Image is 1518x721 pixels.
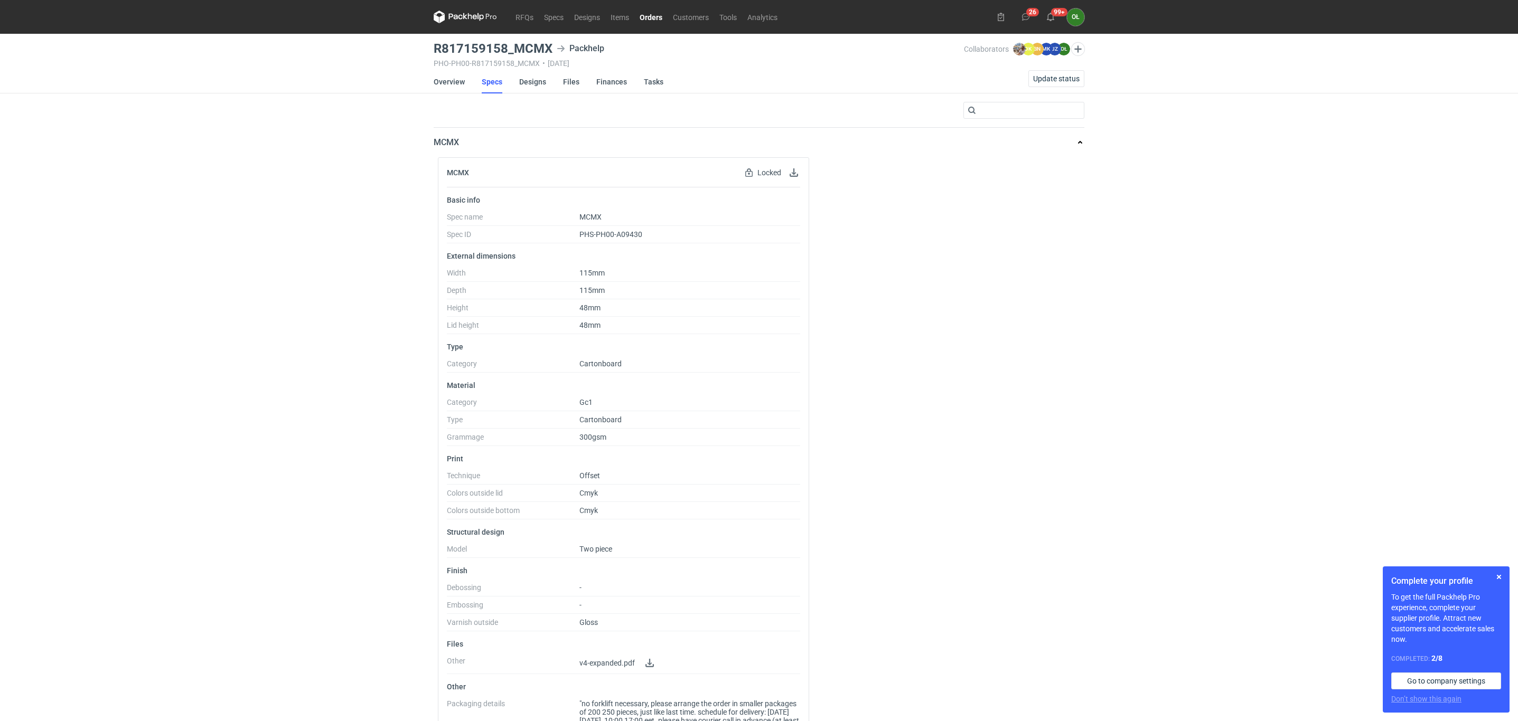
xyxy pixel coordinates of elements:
[1431,654,1442,662] strong: 2 / 8
[1391,575,1501,587] h1: Complete your profile
[447,640,800,648] p: Files
[788,166,800,179] button: Download specification
[579,618,598,627] span: Gloss
[579,601,582,609] span: -
[447,398,579,411] dt: Category
[447,286,579,299] dt: Depth
[579,545,612,553] span: Two piece
[1028,70,1084,87] button: Update status
[579,506,598,515] span: Cmyk
[579,583,582,592] span: -
[447,343,800,351] p: Type
[447,196,800,204] p: Basic info
[579,303,601,312] span: 48mm
[434,11,497,23] svg: Packhelp Pro
[644,70,663,93] a: Tasks
[579,659,635,667] span: v4-expanded.pdf
[447,252,800,260] p: External dimensions
[964,45,1009,53] span: Collaborators
[510,11,539,23] a: RFQs
[569,11,605,23] a: Designs
[447,269,579,282] dt: Width
[542,59,545,68] span: •
[579,415,622,424] span: Cartonboard
[634,11,668,23] a: Orders
[1071,42,1085,56] button: Edit collaborators
[519,70,546,93] a: Designs
[447,583,579,596] dt: Debossing
[1033,75,1080,82] span: Update status
[447,618,579,631] dt: Varnish outside
[714,11,742,23] a: Tools
[563,70,579,93] a: Files
[482,70,502,93] a: Specs
[447,303,579,317] dt: Height
[579,269,605,277] span: 115mm
[596,70,627,93] a: Finances
[434,70,465,93] a: Overview
[447,601,579,614] dt: Embossing
[434,42,552,55] h3: R817159158_MCMX
[434,59,964,68] div: PHO-PH00-R817159158_MCMX [DATE]
[1391,672,1501,689] a: Go to company settings
[447,471,579,485] dt: Technique
[1048,43,1061,55] figcaption: JZ
[539,11,569,23] a: Specs
[434,136,459,149] p: MCMX
[447,545,579,558] dt: Model
[579,230,642,239] span: PHS-PH00-A09430
[447,489,579,502] dt: Colors outside lid
[1031,43,1044,55] figcaption: BN
[447,454,800,463] p: Print
[1040,43,1053,55] figcaption: MK
[447,230,579,243] dt: Spec ID
[447,566,800,575] p: Finish
[1042,8,1059,25] button: 99+
[447,359,579,373] dt: Category
[743,166,783,179] div: Locked
[1391,694,1461,704] button: Don’t show this again
[447,506,579,519] dt: Colors outside bottom
[447,415,579,429] dt: Type
[447,682,800,691] p: Other
[1391,653,1501,664] div: Completed:
[447,321,579,334] dt: Lid height
[579,213,602,221] span: MCMX
[579,471,600,480] span: Offset
[1017,8,1034,25] button: 26
[1057,43,1070,55] figcaption: OŁ
[1022,43,1035,55] figcaption: DK
[579,433,606,441] span: 300gsm
[447,433,579,446] dt: Grammage
[605,11,634,23] a: Items
[742,11,783,23] a: Analytics
[557,42,604,55] div: Packhelp
[1067,8,1084,26] button: OŁ
[579,489,598,497] span: Cmyk
[447,528,800,536] p: Structural design
[579,359,622,368] span: Cartonboard
[447,168,469,177] h2: MCMX
[447,381,800,390] p: Material
[668,11,714,23] a: Customers
[447,213,579,226] dt: Spec name
[1067,8,1084,26] div: Olga Łopatowicz
[1493,571,1505,583] button: Skip for now
[1013,43,1026,55] img: Michał Palasek
[579,398,593,406] span: Gc1
[579,321,601,329] span: 48mm
[579,286,605,295] span: 115mm
[1391,592,1501,644] p: To get the full Packhelp Pro experience, complete your supplier profile. Attract new customers an...
[447,657,579,674] dt: Other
